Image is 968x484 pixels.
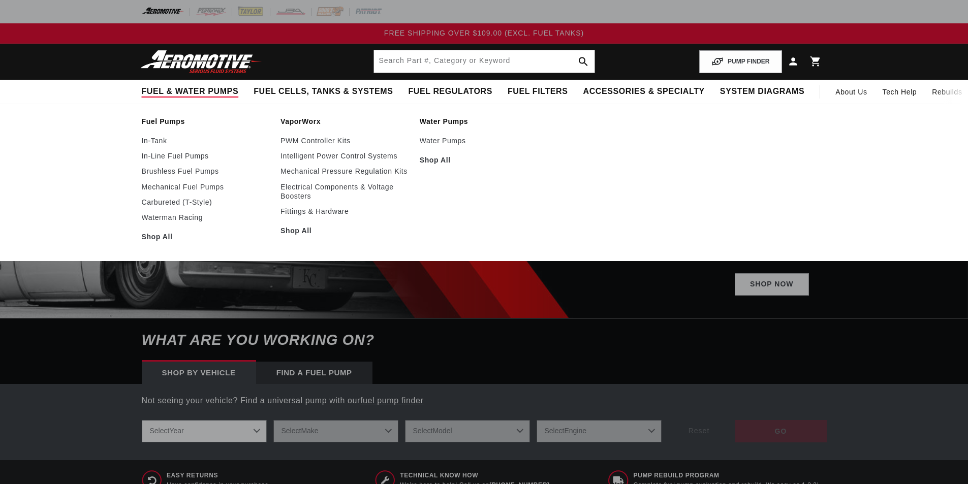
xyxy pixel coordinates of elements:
[142,167,271,176] a: Brushless Fuel Pumps
[280,136,410,145] a: PWM Controller Kits
[374,50,595,73] input: Search by Part Number, Category or Keyword
[500,80,576,104] summary: Fuel Filters
[400,471,549,480] span: Technical Know How
[256,362,372,384] div: Find a Fuel Pump
[699,50,782,73] button: PUMP FINDER
[142,117,271,126] a: Fuel Pumps
[280,226,410,235] a: Shop All
[712,80,812,104] summary: System Diagrams
[735,273,809,296] a: Shop Now
[142,182,271,191] a: Mechanical Fuel Pumps
[828,80,875,104] a: About Us
[280,207,410,216] a: Fittings & Hardware
[405,420,530,442] select: Model
[254,86,393,97] span: Fuel Cells, Tanks & Systems
[720,86,804,97] span: System Diagrams
[400,80,499,104] summary: Fuel Regulators
[134,80,246,104] summary: Fuel & Water Pumps
[374,135,809,263] h2: SHOP BEST SELLING FUEL DELIVERY
[420,136,549,145] a: Water Pumps
[280,151,410,160] a: Intelligent Power Control Systems
[142,394,827,407] p: Not seeing your vehicle? Find a universal pump with our
[576,80,712,104] summary: Accessories & Specialty
[634,471,819,480] span: Pump Rebuild program
[142,420,267,442] select: Year
[142,232,271,241] a: Shop All
[508,86,568,97] span: Fuel Filters
[835,88,867,96] span: About Us
[142,213,271,222] a: Waterman Racing
[138,50,265,74] img: Aeromotive
[142,151,271,160] a: In-Line Fuel Pumps
[360,396,423,405] a: fuel pump finder
[572,50,595,73] button: search button
[142,362,256,384] div: Shop by vehicle
[420,155,549,165] a: Shop All
[142,198,271,207] a: Carbureted (T-Style)
[537,420,662,442] select: Engine
[167,471,271,480] span: Easy Returns
[116,318,852,362] h6: What are you working on?
[583,86,705,97] span: Accessories & Specialty
[883,86,917,98] span: Tech Help
[142,86,239,97] span: Fuel & Water Pumps
[384,29,584,37] span: FREE SHIPPING OVER $109.00 (EXCL. FUEL TANKS)
[932,86,962,98] span: Rebuilds
[280,182,410,201] a: Electrical Components & Voltage Boosters
[280,167,410,176] a: Mechanical Pressure Regulation Kits
[273,420,398,442] select: Make
[280,117,410,126] a: VaporWorx
[875,80,925,104] summary: Tech Help
[408,86,492,97] span: Fuel Regulators
[246,80,400,104] summary: Fuel Cells, Tanks & Systems
[420,117,549,126] a: Water Pumps
[142,136,271,145] a: In-Tank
